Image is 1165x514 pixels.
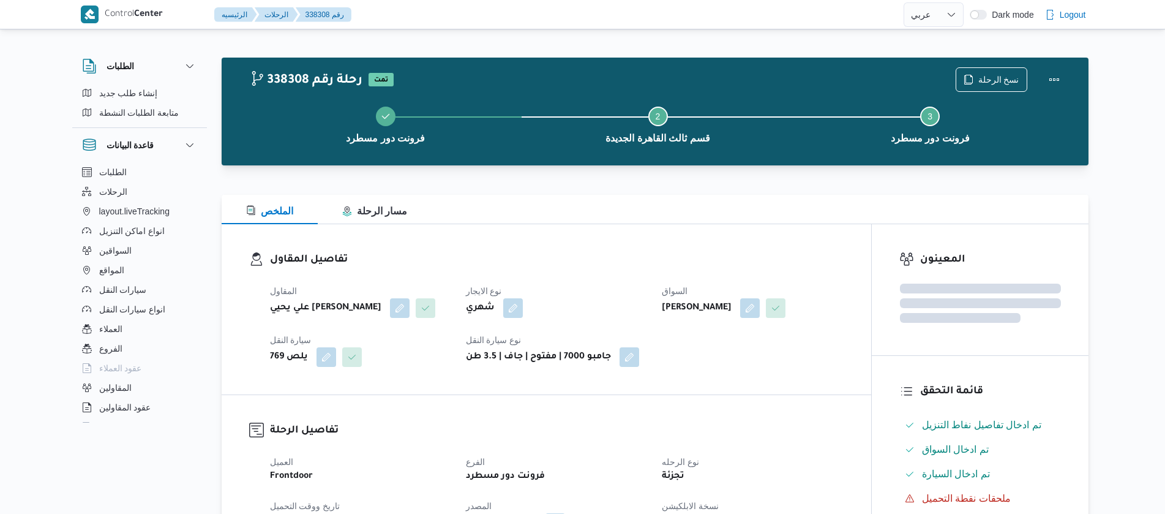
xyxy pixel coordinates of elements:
[77,358,202,378] button: عقود العملاء
[522,92,794,156] button: قسم ثالث القاهرة الجديدة
[77,398,202,417] button: عقود المقاولين
[662,469,684,484] b: تجزئة
[77,417,202,437] button: اجهزة التليفون
[99,86,158,100] span: إنشاء طلب جديد
[662,501,719,511] span: نسخة الابلكيشن
[99,400,151,415] span: عقود المقاولين
[77,221,202,241] button: انواع اماكن التنزيل
[99,243,132,258] span: السواقين
[72,83,207,127] div: الطلبات
[99,263,124,278] span: المواقع
[900,464,1061,484] button: تم ادخال السيارة
[77,241,202,260] button: السواقين
[77,103,202,123] button: متابعة الطلبات النشطة
[978,72,1019,87] span: نسخ الرحلة
[77,83,202,103] button: إنشاء طلب جديد
[82,138,197,153] button: قاعدة البيانات
[922,420,1041,430] span: تم ادخال تفاصيل نفاط التنزيل
[81,6,99,23] img: X8yXhbKr1z7QwAAAABJRU5ErkJggg==
[270,301,381,316] b: علي يحيي [PERSON_NAME]
[99,361,142,376] span: عقود العملاء
[77,182,202,202] button: الرحلات
[99,282,147,297] span: سيارات النقل
[922,418,1041,433] span: تم ادخال تفاصيل نفاط التنزيل
[342,206,407,216] span: مسار الرحلة
[662,457,699,467] span: نوع الرحله
[99,165,127,180] span: الطلبات
[381,111,391,121] svg: Step 1 is complete
[107,138,154,153] h3: قاعدة البيانات
[920,384,1061,400] h3: قائمة التحقق
[77,300,202,319] button: انواع سيارات النقل
[72,162,207,428] div: قاعدة البيانات
[605,131,710,146] span: قسم ثالث القاهرة الجديدة
[255,7,298,22] button: الرحلات
[250,73,362,89] h2: 338308 رحلة رقم
[99,341,122,356] span: الفروع
[134,10,163,20] b: Center
[466,469,545,484] b: فرونت دور مسطرد
[920,252,1061,268] h3: المعينون
[270,350,308,365] b: يلص 769
[99,105,179,120] span: متابعة الطلبات النشطة
[922,442,989,457] span: تم ادخال السواق
[77,202,202,221] button: layout.liveTracking
[107,59,134,74] h3: الطلبات
[99,380,132,395] span: المقاولين
[77,339,202,358] button: الفروع
[466,350,611,365] b: جامبو 7000 | مفتوح | جاف | 3.5 طن
[656,111,661,121] span: 2
[922,467,990,482] span: تم ادخال السيارة
[662,301,732,316] b: [PERSON_NAME]
[77,260,202,280] button: المواقع
[374,77,388,84] b: تمت
[927,111,932,121] span: 3
[662,286,687,296] span: السواق
[922,444,989,455] span: تم ادخال السواق
[270,335,312,345] span: سيارة النقل
[82,59,197,74] button: الطلبات
[956,67,1027,92] button: نسخ الرحلة
[214,7,257,22] button: الرئيسيه
[1040,2,1091,27] button: Logout
[466,286,502,296] span: نوع الايجار
[891,131,970,146] span: فرونت دور مسطرد
[99,302,166,317] span: انواع سيارات النقل
[270,469,313,484] b: Frontdoor
[270,423,844,439] h3: تفاصيل الرحلة
[1060,7,1086,22] span: Logout
[270,457,293,467] span: العميل
[466,335,522,345] span: نوع سيارة النقل
[466,301,495,316] b: شهري
[246,206,293,216] span: الملخص
[99,204,170,219] span: layout.liveTracking
[99,224,165,238] span: انواع اماكن التنزيل
[466,501,492,511] span: المصدر
[99,322,122,336] span: العملاء
[922,469,990,479] span: تم ادخال السيارة
[922,493,1011,504] span: ملحقات نقطة التحميل
[296,7,351,22] button: 338308 رقم
[900,415,1061,435] button: تم ادخال تفاصيل نفاط التنزيل
[99,420,150,434] span: اجهزة التليفون
[1042,67,1066,92] button: Actions
[466,457,485,467] span: الفرع
[922,491,1011,506] span: ملحقات نقطة التحميل
[270,286,297,296] span: المقاول
[270,501,340,511] span: تاريخ ووقت التحميل
[12,465,51,502] iframe: chat widget
[987,10,1033,20] span: Dark mode
[346,131,425,146] span: فرونت دور مسطرد
[77,378,202,398] button: المقاولين
[270,252,844,268] h3: تفاصيل المقاول
[77,280,202,300] button: سيارات النقل
[369,73,394,86] span: تمت
[900,489,1061,508] button: ملحقات نقطة التحميل
[99,184,127,199] span: الرحلات
[77,319,202,339] button: العملاء
[77,162,202,182] button: الطلبات
[794,92,1066,156] button: فرونت دور مسطرد
[900,440,1061,459] button: تم ادخال السواق
[250,92,522,156] button: فرونت دور مسطرد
